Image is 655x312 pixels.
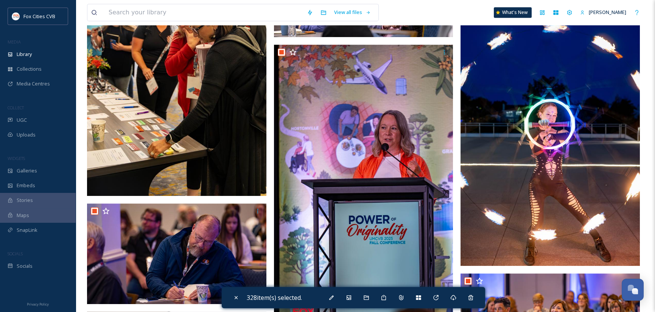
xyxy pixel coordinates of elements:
span: MEDIA [8,39,21,45]
a: What's New [494,7,532,18]
span: COLLECT [8,105,24,110]
span: SOCIALS [8,251,23,256]
span: Collections [17,65,42,73]
span: Embeds [17,182,35,189]
img: images.png [12,12,20,20]
span: Stories [17,197,33,204]
button: Open Chat [622,279,644,301]
span: UGC [17,116,27,124]
span: Uploads [17,131,36,138]
span: SnapLink [17,227,37,234]
span: Privacy Policy [27,302,49,307]
a: Privacy Policy [27,299,49,308]
input: Search your library [105,4,303,21]
span: Socials [17,262,33,270]
span: Media Centres [17,80,50,87]
img: UMCVB Conference 2025 (146).jpg [87,203,266,304]
span: Fox Cities CVB [23,13,55,20]
span: 328 item(s) selected. [247,293,302,302]
span: WIDGETS [8,155,25,161]
a: View all files [330,5,375,20]
span: Library [17,51,32,58]
span: Maps [17,212,29,219]
a: [PERSON_NAME] [576,5,630,20]
span: Galleries [17,167,37,174]
span: [PERSON_NAME] [589,9,626,16]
